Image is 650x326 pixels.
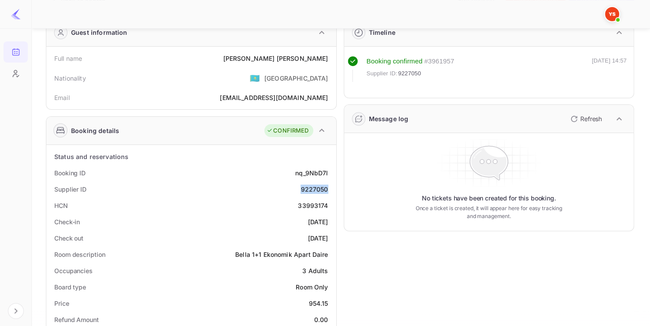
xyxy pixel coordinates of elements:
[71,28,128,37] div: Guest information
[605,7,619,21] img: Yandex Support
[592,56,627,82] div: [DATE] 14:57
[250,70,260,86] span: United States
[424,56,454,67] div: # 3961957
[54,299,69,308] div: Price
[264,74,328,83] div: [GEOGRAPHIC_DATA]
[54,185,86,194] div: Supplier ID
[565,112,605,126] button: Refresh
[369,114,409,123] div: Message log
[71,126,119,135] div: Booking details
[54,266,93,275] div: Occupancies
[398,69,421,78] span: 9227050
[302,266,328,275] div: 3 Adults
[296,282,328,292] div: Room Only
[367,69,398,78] span: Supplier ID:
[54,74,86,83] div: Nationality
[54,217,80,226] div: Check-in
[580,114,602,123] p: Refresh
[301,185,328,194] div: 9227050
[4,41,28,62] a: Bookings
[314,315,328,324] div: 0.00
[267,126,308,135] div: CONFIRMED
[54,201,68,210] div: HCN
[54,168,86,178] div: Booking ID
[220,93,328,102] div: [EMAIL_ADDRESS][DOMAIN_NAME]
[54,152,128,161] div: Status and reservations
[54,233,83,243] div: Check out
[298,201,328,210] div: 33993174
[367,56,423,67] div: Booking confirmed
[223,54,328,63] div: [PERSON_NAME] [PERSON_NAME]
[54,282,86,292] div: Board type
[54,315,99,324] div: Refund Amount
[308,233,328,243] div: [DATE]
[422,194,556,203] p: No tickets have been created for this booking.
[4,63,28,83] a: Customers
[11,9,21,19] img: LiteAPI
[295,168,328,178] div: nq_9NbD7l
[369,28,395,37] div: Timeline
[411,204,567,220] p: Once a ticket is created, it will appear here for easy tracking and management.
[309,299,328,308] div: 954.15
[8,303,24,319] button: Expand navigation
[235,250,328,259] div: Bella 1+1 Ekonomik Apart Daire
[54,54,82,63] div: Full name
[54,93,70,102] div: Email
[54,250,105,259] div: Room description
[308,217,328,226] div: [DATE]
